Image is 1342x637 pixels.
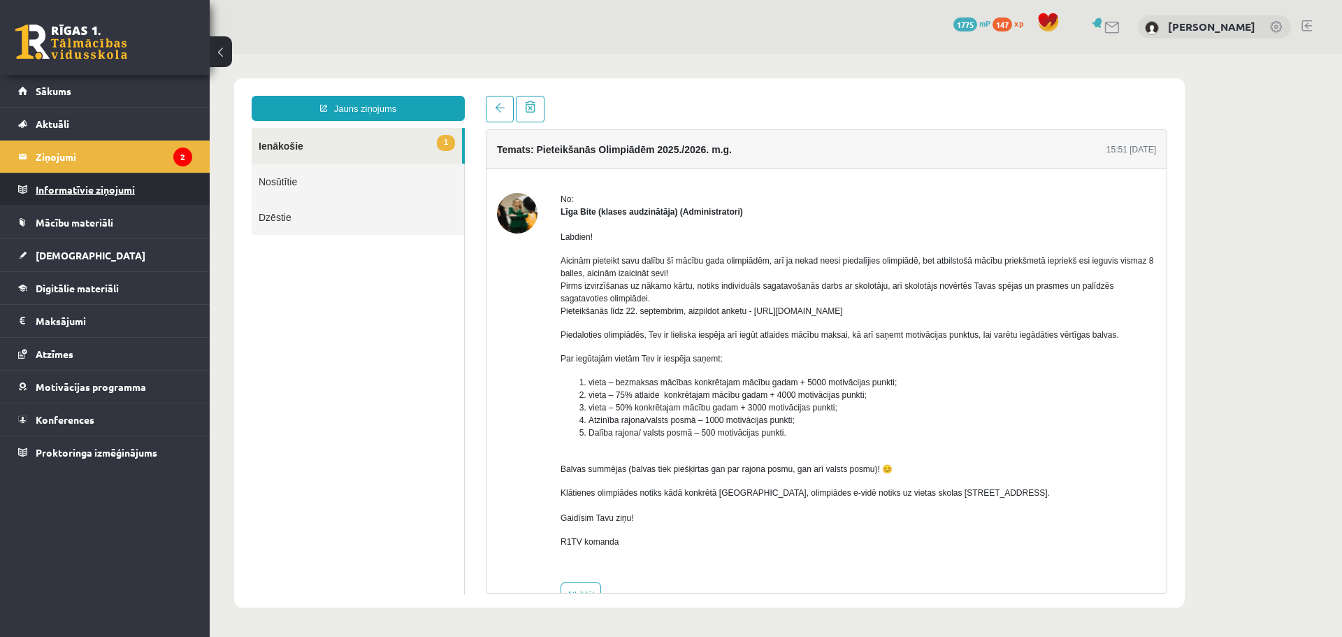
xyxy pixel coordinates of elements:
a: Dzēstie [42,145,254,181]
a: Digitālie materiāli [18,272,192,304]
a: Atzīmes [18,338,192,370]
p: Piedaloties olimpiādēs, Tev ir lieliska iespēja arī iegūt atlaides mācību maksai, kā arī saņemt m... [351,275,946,287]
span: Sākums [36,85,71,97]
p: R1TV komanda [351,482,946,494]
span: Proktoringa izmēģinājums [36,446,157,459]
a: Informatīvie ziņojumi [18,173,192,206]
div: No: [351,139,946,152]
a: Jauns ziņojums [42,42,255,67]
legend: Informatīvie ziņojumi [36,173,192,206]
span: Mācību materiāli [36,216,113,229]
li: vieta – 50% konkrētajam mācību gadam + 3000 motivācijas punkti; [379,348,946,360]
p: Klātienes olimpiādes notiks kādā konkrētā [GEOGRAPHIC_DATA], olimpiādes e-vidē notiks uz vietas s... [351,433,946,471]
img: Līga Bite (klases audzinātāja) [287,139,328,180]
a: Aktuāli [18,108,192,140]
legend: Maksājumi [36,305,192,337]
div: 15:51 [DATE] [897,90,946,102]
a: Sākums [18,75,192,107]
p: Balvas summējas (balvas tiek piešķirtas gan par rajona posmu, gan arī valsts posmu)! 😊 [351,409,946,422]
a: Rīgas 1. Tālmācības vidusskola [15,24,127,59]
a: [PERSON_NAME] [1168,20,1255,34]
span: Aktuāli [36,117,69,130]
span: Motivācijas programma [36,380,146,393]
li: vieta – 75% atlaide konkrētajam mācību gadam + 4000 motivācijas punkti; [379,335,946,348]
span: Digitālie materiāli [36,282,119,294]
a: 147 xp [993,17,1030,29]
a: Nosūtītie [42,110,254,145]
a: 1Ienākošie [42,74,252,110]
li: Atzinība rajona/valsts posmā – 1000 motivācijas punkti; [379,360,946,373]
span: [DEMOGRAPHIC_DATA] [36,249,145,262]
a: Atbildēt [351,529,391,554]
li: vieta – bezmaksas mācības konkrētajam mācību gadam + 5000 motivācijas punkti; [379,322,946,335]
img: Ieva Marija Krepa [1145,21,1159,35]
a: Konferences [18,403,192,436]
a: 1775 mP [953,17,990,29]
span: Atzīmes [36,348,73,360]
a: [DEMOGRAPHIC_DATA] [18,239,192,271]
span: 1 [227,81,245,97]
a: Maksājumi [18,305,192,337]
legend: Ziņojumi [36,141,192,173]
i: 2 [173,148,192,166]
a: Mācību materiāli [18,206,192,238]
h4: Temats: Pieteikšanās Olimpiādēm 2025./2026. m.g. [287,90,522,101]
a: Proktoringa izmēģinājums [18,436,192,468]
a: Motivācijas programma [18,371,192,403]
span: mP [979,17,990,29]
span: 147 [993,17,1012,31]
span: 1775 [953,17,977,31]
p: Labdien! [351,177,946,189]
p: Aicinām pieteikt savu dalību šī mācību gada olimpiādēm, arī ja nekad neesi piedalījies olimpiādē,... [351,201,946,264]
li: Dalība rajona/ valsts posmā – 500 motivācijas punkti. [379,373,946,385]
a: Ziņojumi2 [18,141,192,173]
p: Par iegūtajām vietām Tev ir iespēja saņemt: [351,299,946,311]
strong: Līga Bite (klases audzinātāja) (Administratori) [351,153,533,163]
span: xp [1014,17,1023,29]
span: Konferences [36,413,94,426]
